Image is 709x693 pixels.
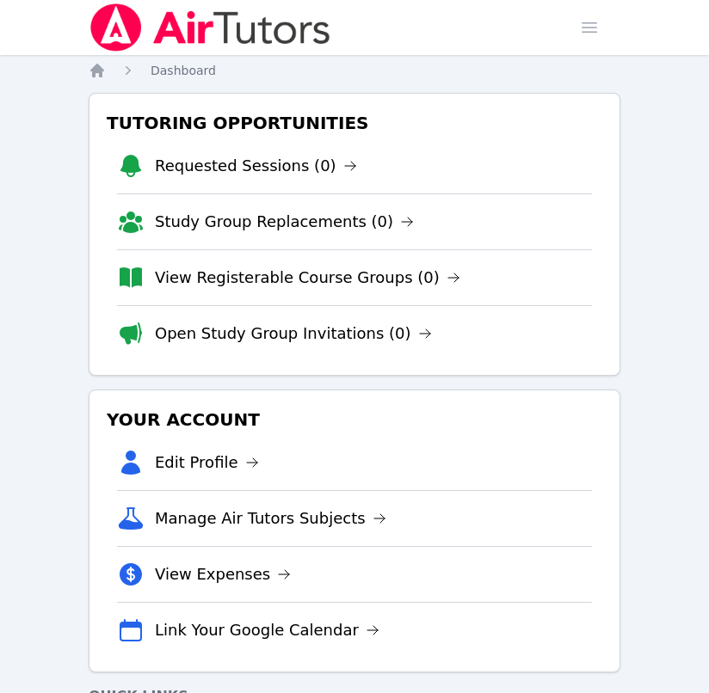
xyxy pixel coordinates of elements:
a: View Registerable Course Groups (0) [155,266,460,290]
a: Requested Sessions (0) [155,154,357,178]
a: Link Your Google Calendar [155,618,379,642]
h3: Tutoring Opportunities [103,107,606,138]
img: Air Tutors [89,3,332,52]
a: Study Group Replacements (0) [155,210,414,234]
nav: Breadcrumb [89,62,620,79]
span: Dashboard [151,64,216,77]
a: Edit Profile [155,451,259,475]
a: Manage Air Tutors Subjects [155,506,386,530]
h3: Your Account [103,404,606,435]
a: Dashboard [151,62,216,79]
a: Open Study Group Invitations (0) [155,322,432,346]
a: View Expenses [155,562,291,586]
